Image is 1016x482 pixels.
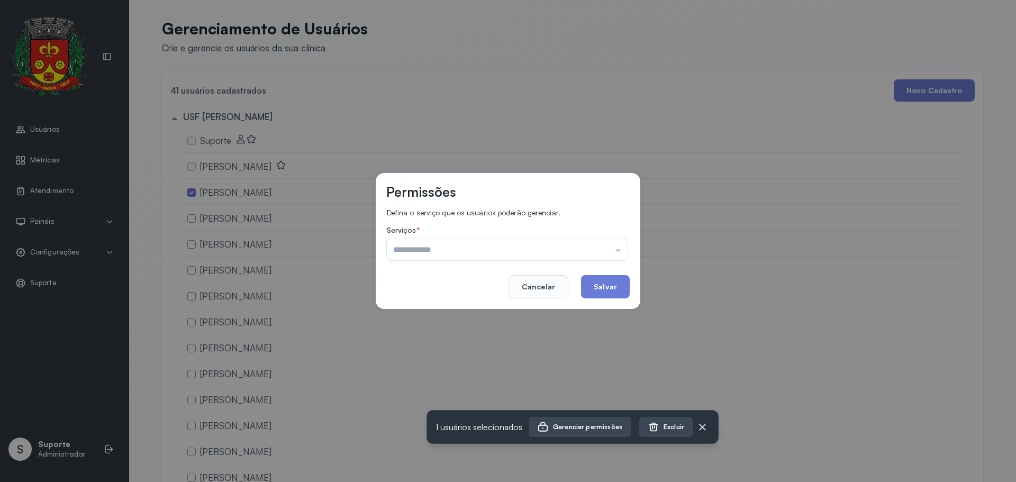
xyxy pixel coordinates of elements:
[581,275,630,298] button: Salvar
[387,225,416,234] span: Serviços
[529,417,631,437] button: Gerenciar permissões
[639,417,693,437] button: Excluir
[427,410,719,444] div: 1 usuários selecionados
[386,184,457,200] h3: Permissões
[537,421,622,433] div: Gerenciar permissões
[648,421,684,433] div: Excluir
[387,208,628,217] p: Defina o serviço que os usuários poderão gerenciar.
[509,275,568,298] button: Cancelar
